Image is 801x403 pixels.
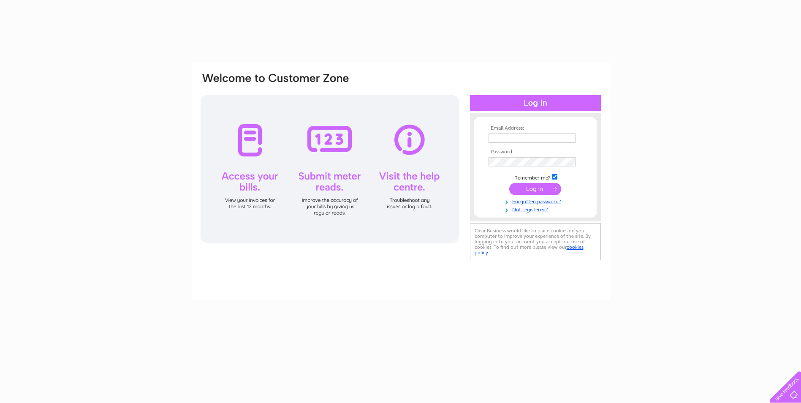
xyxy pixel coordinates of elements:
[489,205,584,213] a: Not registered?
[486,149,584,155] th: Password:
[475,244,584,256] a: cookies policy
[509,183,561,195] input: Submit
[470,223,601,260] div: Clear Business would like to place cookies on your computer to improve your experience of the sit...
[489,197,584,205] a: Forgotten password?
[486,125,584,131] th: Email Address:
[486,173,584,181] td: Remember me?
